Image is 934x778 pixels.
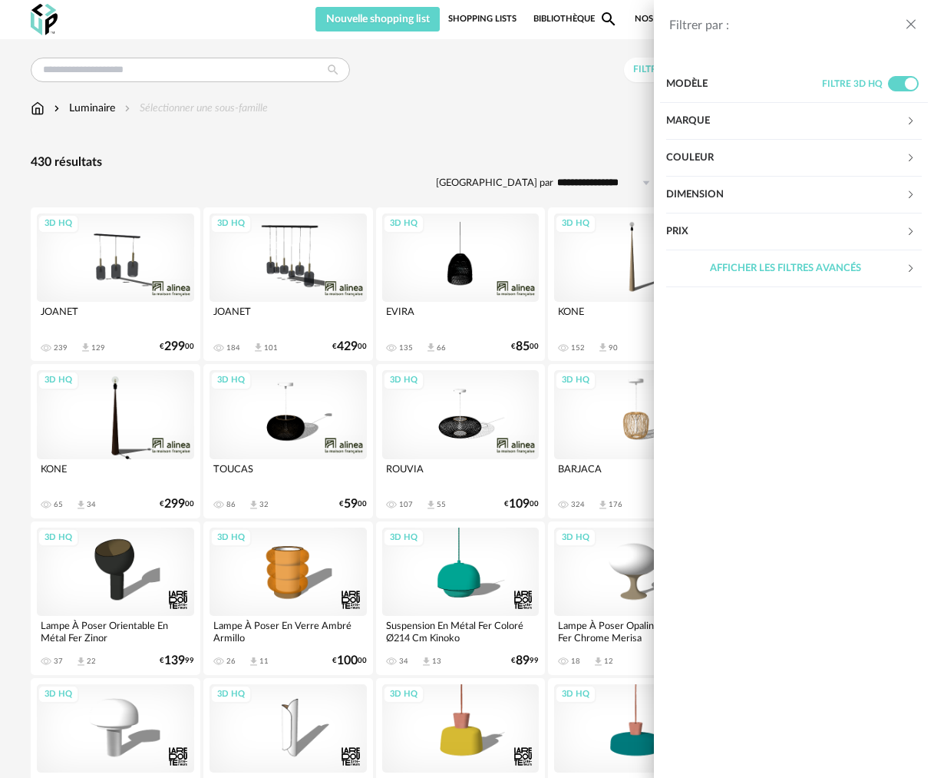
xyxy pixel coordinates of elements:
[666,66,822,103] div: Modèle
[666,103,922,140] div: Marque
[666,250,922,287] div: Afficher les filtres avancés
[669,18,903,34] div: Filtrer par :
[666,250,906,287] div: Afficher les filtres avancés
[666,177,922,214] div: Dimension
[822,79,883,88] span: Filtre 3D HQ
[666,103,906,140] div: Marque
[666,140,906,177] div: Couleur
[666,140,922,177] div: Couleur
[903,15,919,35] button: close drawer
[666,214,906,250] div: Prix
[666,177,906,214] div: Dimension
[666,214,922,250] div: Prix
